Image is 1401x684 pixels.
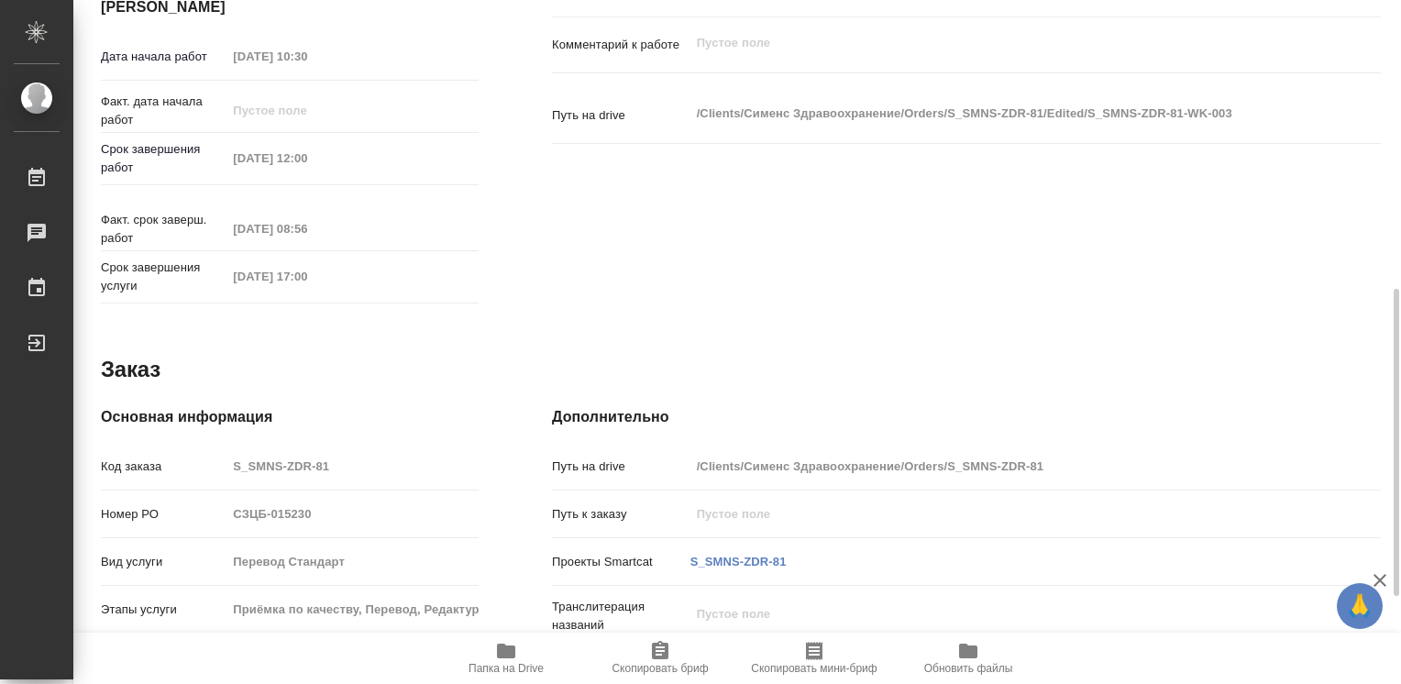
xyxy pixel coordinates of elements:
input: Пустое поле [226,97,387,124]
button: Обновить файлы [891,633,1045,684]
p: Путь на drive [552,458,690,476]
input: Пустое поле [226,453,479,480]
input: Пустое поле [690,501,1312,527]
p: Комментарий к работе [552,36,690,54]
input: Пустое поле [226,548,479,575]
span: Папка на Drive [469,662,544,675]
input: Пустое поле [226,501,479,527]
a: S_SMNS-ZDR-81 [690,555,787,568]
p: Этапы услуги [101,601,226,619]
input: Пустое поле [226,145,387,171]
p: Путь на drive [552,106,690,125]
textarea: /Clients/Сименс Здравоохранение/Orders/S_SMNS-ZDR-81/Edited/S_SMNS-ZDR-81-WK-003 [690,98,1312,129]
span: Обновить файлы [924,662,1013,675]
input: Пустое поле [226,263,387,290]
button: Скопировать бриф [583,633,737,684]
p: Номер РО [101,505,226,524]
h4: Основная информация [101,406,479,428]
span: Скопировать мини-бриф [751,662,877,675]
input: Пустое поле [226,215,387,242]
input: Пустое поле [226,596,479,623]
p: Срок завершения услуги [101,259,226,295]
p: Вид услуги [101,553,226,571]
h4: Дополнительно [552,406,1381,428]
button: Скопировать мини-бриф [737,633,891,684]
p: Проекты Smartcat [552,553,690,571]
span: 🙏 [1344,587,1375,625]
p: Дата начала работ [101,48,226,66]
button: Папка на Drive [429,633,583,684]
span: Скопировать бриф [612,662,708,675]
p: Код заказа [101,458,226,476]
input: Пустое поле [226,43,387,70]
p: Факт. дата начала работ [101,93,226,129]
p: Срок завершения работ [101,140,226,177]
p: Факт. срок заверш. работ [101,211,226,248]
input: Пустое поле [690,453,1312,480]
button: 🙏 [1337,583,1383,629]
p: Путь к заказу [552,505,690,524]
p: Транслитерация названий [552,598,690,634]
h2: Заказ [101,355,160,384]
